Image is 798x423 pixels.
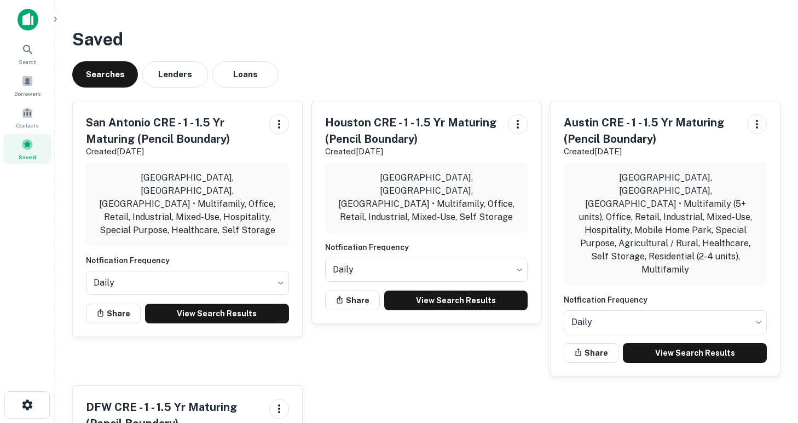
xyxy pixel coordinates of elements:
[3,39,51,68] a: Search
[212,61,278,88] button: Loans
[86,254,289,266] h6: Notfication Frequency
[86,304,141,323] button: Share
[384,291,528,310] a: View Search Results
[623,343,767,363] a: View Search Results
[3,102,51,132] a: Contacts
[3,134,51,164] a: Saved
[564,307,767,338] div: Without label
[86,145,261,158] p: Created [DATE]
[334,171,519,224] p: [GEOGRAPHIC_DATA], [GEOGRAPHIC_DATA], [GEOGRAPHIC_DATA] • Multifamily, Office, Retail, Industrial...
[564,145,738,158] p: Created [DATE]
[95,171,280,237] p: [GEOGRAPHIC_DATA], [GEOGRAPHIC_DATA], [GEOGRAPHIC_DATA] • Multifamily, Office, Retail, Industrial...
[86,268,289,298] div: Without label
[325,114,500,147] h5: Houston CRE - 1 - 1.5 Yr Maturing (Pencil Boundary)
[19,153,36,161] span: Saved
[564,343,618,363] button: Share
[325,291,380,310] button: Share
[16,121,38,130] span: Contacts
[18,9,38,31] img: capitalize-icon.png
[86,114,261,147] h5: San Antonio CRE - 1 - 1.5 Yr Maturing (Pencil Boundary)
[564,294,767,306] h6: Notfication Frequency
[325,145,500,158] p: Created [DATE]
[142,61,208,88] button: Lenders
[145,304,289,323] a: View Search Results
[743,335,798,388] iframe: Chat Widget
[72,26,780,53] h3: Saved
[564,114,738,147] h5: Austin CRE - 1 - 1.5 Yr Maturing (Pencil Boundary)
[3,71,51,100] a: Borrowers
[573,171,758,276] p: [GEOGRAPHIC_DATA], [GEOGRAPHIC_DATA], [GEOGRAPHIC_DATA] • Multifamily (5+ units), Office, Retail,...
[72,61,138,88] button: Searches
[14,89,41,98] span: Borrowers
[325,254,528,285] div: Without label
[19,57,37,66] span: Search
[325,241,528,253] h6: Notfication Frequency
